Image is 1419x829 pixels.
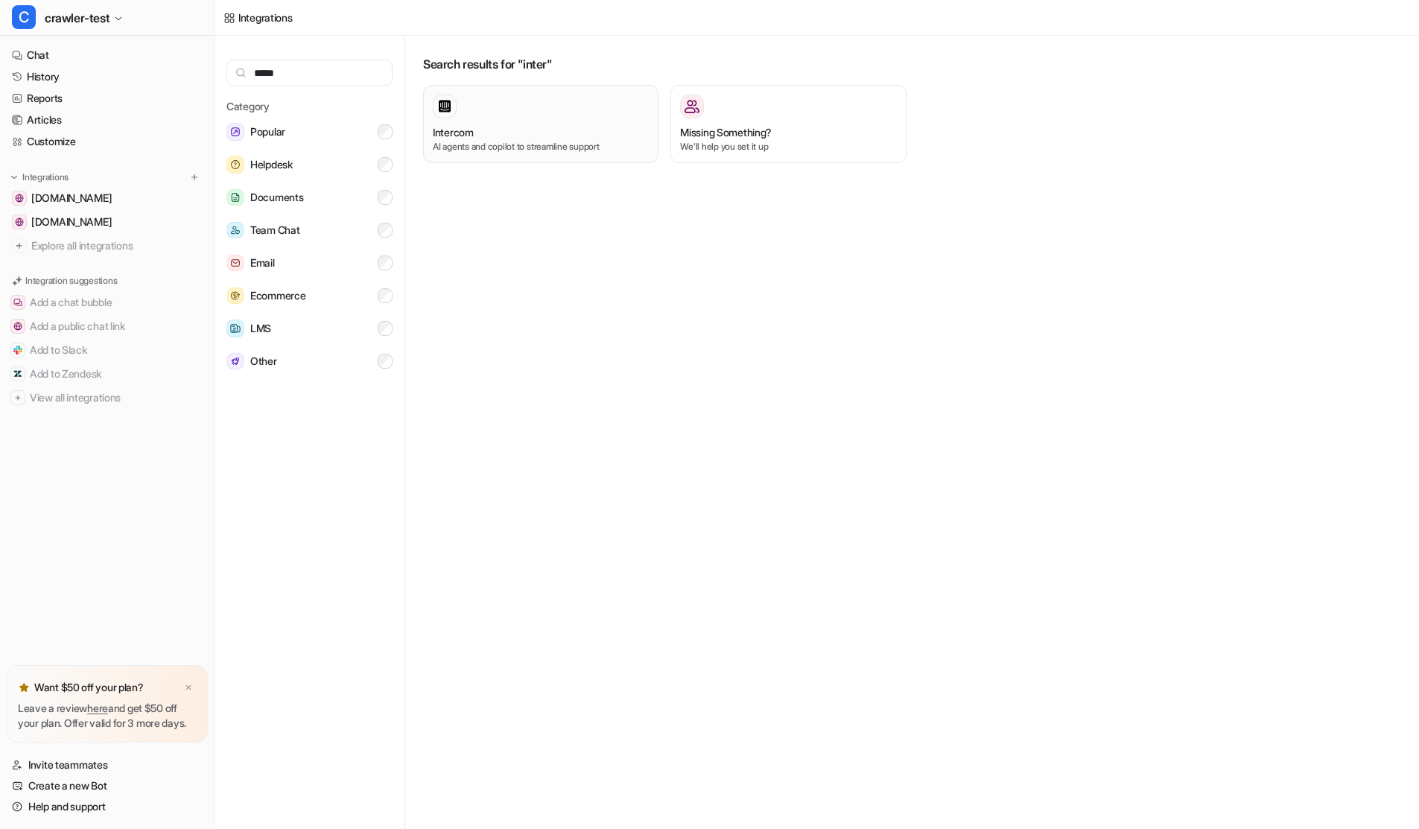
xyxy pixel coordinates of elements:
[6,362,208,386] button: Add to ZendeskAdd to Zendesk
[226,320,244,337] img: LMS
[670,85,906,163] button: Missing Something?Missing Something?We’ll help you set it up
[6,88,208,109] a: Reports
[433,124,474,140] h3: Intercom
[31,215,112,229] span: [DOMAIN_NAME]
[226,288,244,305] img: Ecommerce
[226,248,393,278] button: EmailEmail
[184,683,193,693] img: x
[226,98,393,114] h5: Category
[226,281,393,311] button: EcommerceEcommerce
[13,322,22,331] img: Add a public chat link
[12,238,27,253] img: explore all integrations
[6,66,208,87] a: History
[6,170,73,185] button: Integrations
[250,254,275,272] span: Email
[18,682,30,693] img: star
[226,353,244,370] img: Other
[6,290,208,314] button: Add a chat bubbleAdd a chat bubble
[6,212,208,232] a: careers-nri3pl.com[DOMAIN_NAME]
[423,85,658,163] button: IntercomAI agents and copilot to streamline support
[680,140,896,153] p: We’ll help you set it up
[226,150,393,180] button: HelpdeskHelpdesk
[423,55,1401,73] h3: Search results for "inter"
[226,182,393,212] button: DocumentsDocuments
[13,393,22,402] img: View all integrations
[12,5,36,29] span: C
[31,191,112,206] span: [DOMAIN_NAME]
[226,314,393,343] button: LMSLMS
[6,338,208,362] button: Add to SlackAdd to Slack
[18,701,196,731] p: Leave a review and get $50 off your plan. Offer valid for 3 more days.
[226,255,244,272] img: Email
[6,45,208,66] a: Chat
[680,124,772,140] h3: Missing Something?
[13,369,22,378] img: Add to Zendesk
[226,156,244,174] img: Helpdesk
[250,188,303,206] span: Documents
[250,352,277,370] span: Other
[25,274,117,288] p: Integration suggestions
[13,298,22,307] img: Add a chat bubble
[6,386,208,410] button: View all integrationsView all integrations
[685,99,699,114] img: Missing Something?
[6,775,208,796] a: Create a new Bot
[226,215,393,245] button: Team ChatTeam Chat
[22,171,69,183] p: Integrations
[6,188,208,209] a: nri3pl.com[DOMAIN_NAME]
[226,189,244,206] img: Documents
[6,796,208,817] a: Help and support
[433,140,649,153] p: AI agents and copilot to streamline support
[6,755,208,775] a: Invite teammates
[226,222,244,239] img: Team Chat
[250,156,293,174] span: Helpdesk
[6,109,208,130] a: Articles
[87,702,108,714] a: here
[15,217,24,226] img: careers-nri3pl.com
[238,10,293,25] div: Integrations
[250,221,299,239] span: Team Chat
[6,131,208,152] a: Customize
[6,235,208,256] a: Explore all integrations
[9,172,19,182] img: expand menu
[250,287,305,305] span: Ecommerce
[15,194,24,203] img: nri3pl.com
[250,320,271,337] span: LMS
[226,346,393,376] button: OtherOther
[13,346,22,355] img: Add to Slack
[45,7,109,28] span: crawler-test
[250,123,285,141] span: Popular
[226,117,393,147] button: PopularPopular
[189,172,200,182] img: menu_add.svg
[31,234,202,258] span: Explore all integrations
[226,123,244,141] img: Popular
[34,680,144,695] p: Want $50 off your plan?
[6,314,208,338] button: Add a public chat linkAdd a public chat link
[223,10,293,25] a: Integrations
